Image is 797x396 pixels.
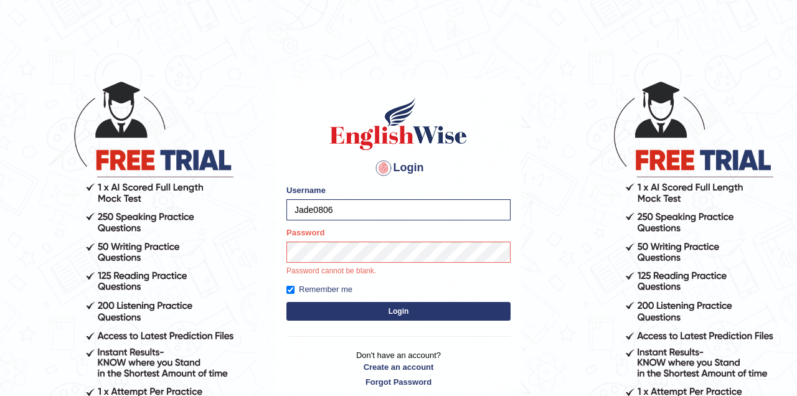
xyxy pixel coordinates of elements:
a: Forgot Password [286,376,511,388]
label: Password [286,227,324,238]
p: Password cannot be blank. [286,266,511,277]
a: Create an account [286,361,511,373]
img: Logo of English Wise sign in for intelligent practice with AI [328,96,469,152]
input: Remember me [286,286,295,294]
button: Login [286,302,511,321]
h4: Login [286,158,511,178]
label: Username [286,184,326,196]
p: Don't have an account? [286,349,511,388]
label: Remember me [286,283,352,296]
